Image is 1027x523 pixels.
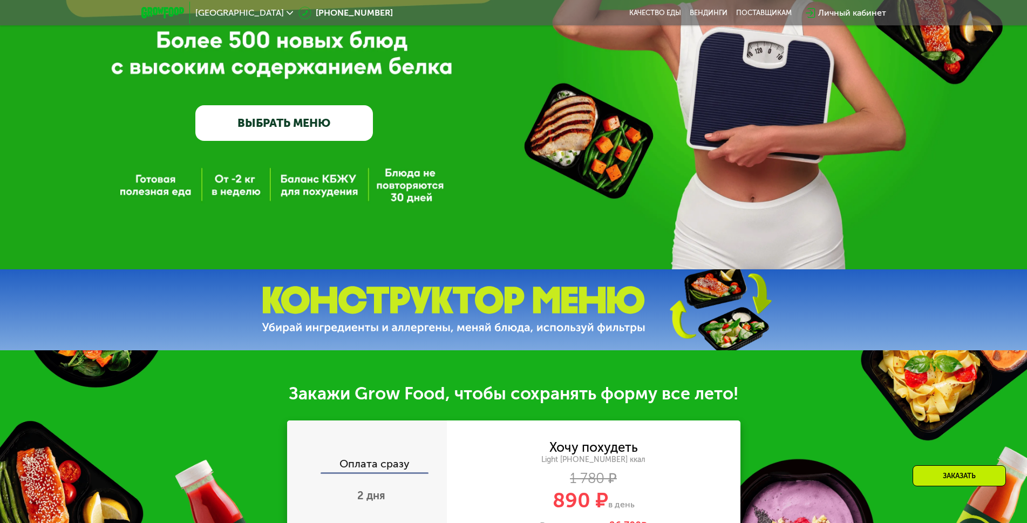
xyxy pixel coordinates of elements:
[553,488,608,513] span: 890 ₽
[447,473,740,485] div: 1 780 ₽
[736,9,792,17] div: поставщикам
[913,465,1006,486] div: Заказать
[690,9,727,17] a: Вендинги
[549,442,638,453] div: Хочу похудеть
[298,6,393,19] a: [PHONE_NUMBER]
[629,9,681,17] a: Качество еды
[288,458,447,472] div: Оплата сразу
[818,6,886,19] div: Личный кабинет
[195,9,284,17] span: [GEOGRAPHIC_DATA]
[195,105,373,141] a: ВЫБРАТЬ МЕНЮ
[357,489,385,502] span: 2 дня
[608,499,635,510] span: в день
[447,455,740,465] div: Light [PHONE_NUMBER] ккал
